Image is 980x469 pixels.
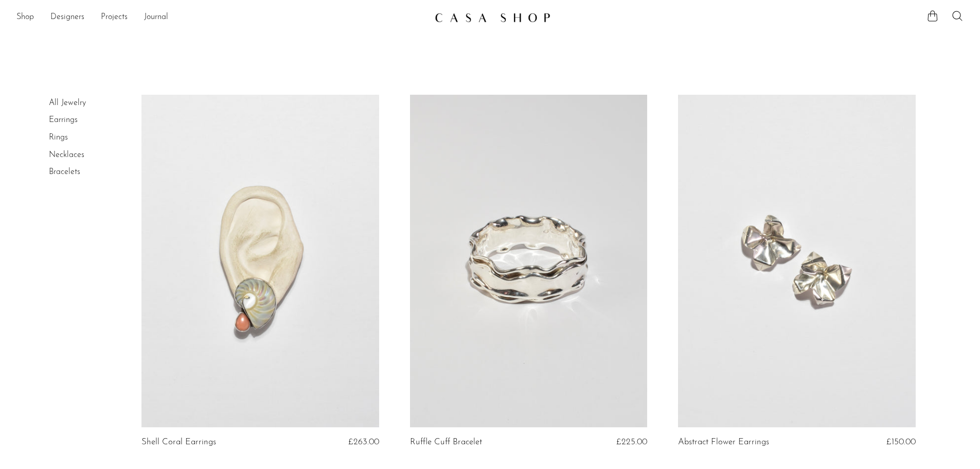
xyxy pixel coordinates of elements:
[16,9,426,26] ul: NEW HEADER MENU
[49,133,68,142] a: Rings
[16,11,34,24] a: Shop
[678,438,769,447] a: Abstract Flower Earrings
[16,9,426,26] nav: Desktop navigation
[49,151,84,159] a: Necklaces
[49,116,78,124] a: Earrings
[144,11,168,24] a: Journal
[616,438,647,446] span: £225.00
[49,168,80,176] a: Bracelets
[348,438,379,446] span: £263.00
[50,11,84,24] a: Designers
[410,438,482,447] a: Ruffle Cuff Bracelet
[101,11,128,24] a: Projects
[141,438,216,447] a: Shell Coral Earrings
[886,438,916,446] span: £150.00
[49,99,86,107] a: All Jewelry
